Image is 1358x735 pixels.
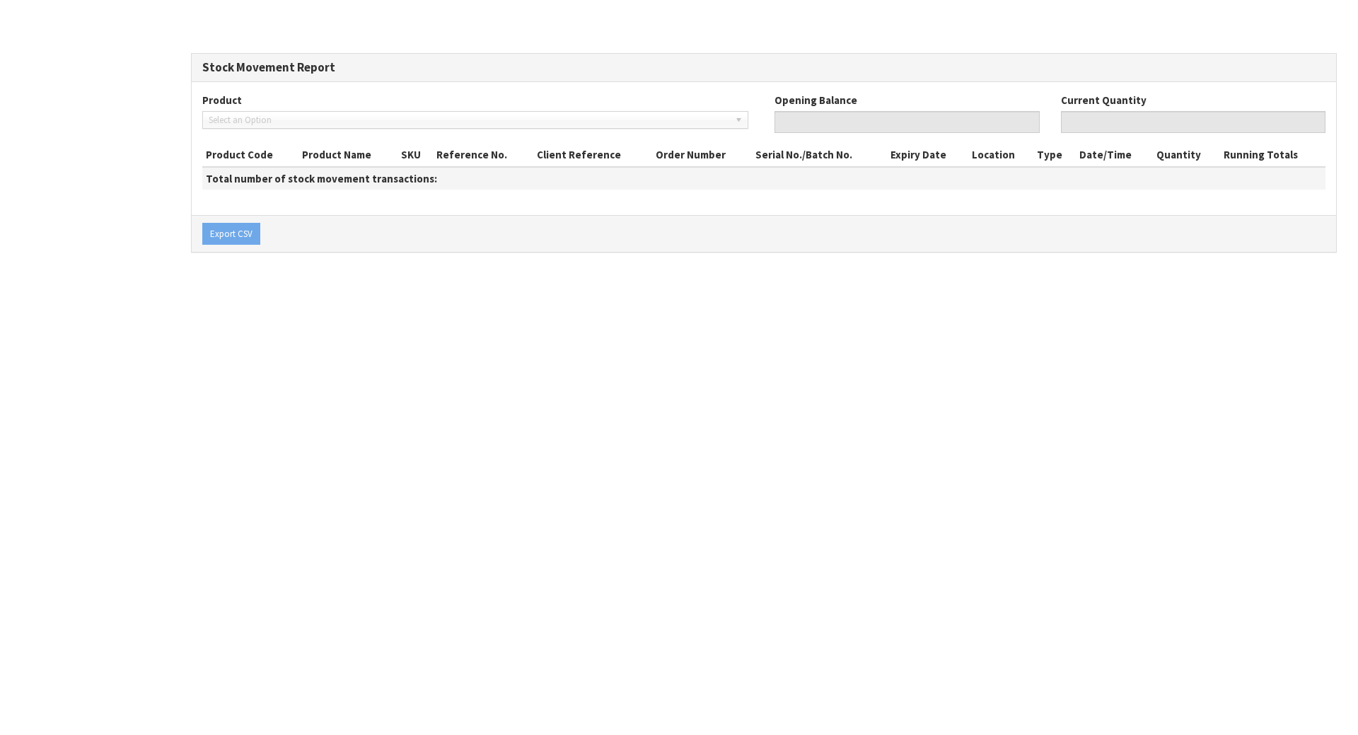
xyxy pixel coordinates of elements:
[202,93,242,108] label: Product
[206,172,437,185] strong: Total number of stock movement transactions:
[1061,93,1147,108] label: Current Quantity
[1153,144,1220,166] th: Quantity
[202,144,298,166] th: Product Code
[397,144,432,166] th: SKU
[533,144,651,166] th: Client Reference
[1076,144,1153,166] th: Date/Time
[433,144,534,166] th: Reference No.
[1220,144,1325,166] th: Running Totals
[652,144,752,166] th: Order Number
[1033,144,1076,166] th: Type
[202,61,1325,74] h3: Stock Movement Report
[209,112,729,129] span: Select an Option
[298,144,397,166] th: Product Name
[774,93,857,108] label: Opening Balance
[968,144,1033,166] th: Location
[752,144,887,166] th: Serial No./Batch No.
[887,144,968,166] th: Expiry Date
[202,223,260,245] button: Export CSV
